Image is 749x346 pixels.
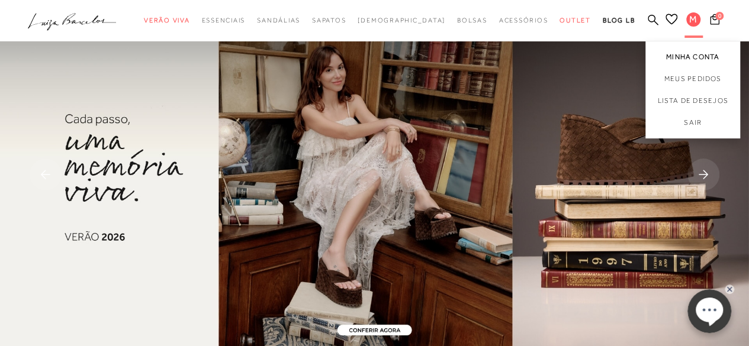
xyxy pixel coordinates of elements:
[681,12,706,30] button: M
[645,112,740,138] a: Sair
[202,9,246,31] a: categoryNavScreenReaderText
[257,17,300,24] span: Sandálias
[603,17,635,24] span: BLOG LB
[560,9,591,31] a: categoryNavScreenReaderText
[257,9,300,31] a: categoryNavScreenReaderText
[358,17,445,24] span: [DEMOGRAPHIC_DATA]
[457,9,487,31] a: categoryNavScreenReaderText
[603,9,635,31] a: BLOG LB
[499,17,548,24] span: Acessórios
[144,9,190,31] a: categoryNavScreenReaderText
[144,17,190,24] span: Verão Viva
[457,17,487,24] span: Bolsas
[645,90,740,112] a: Lista de desejos
[312,9,346,31] a: categoryNavScreenReaderText
[312,17,346,24] span: Sapatos
[645,68,740,90] a: Meus Pedidos
[645,41,740,68] a: Minha Conta
[560,17,591,24] span: Outlet
[202,17,246,24] span: Essenciais
[686,12,700,27] span: M
[358,9,445,31] a: noSubCategoriesText
[706,13,723,29] button: 0
[499,9,548,31] a: categoryNavScreenReaderText
[715,12,724,20] span: 0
